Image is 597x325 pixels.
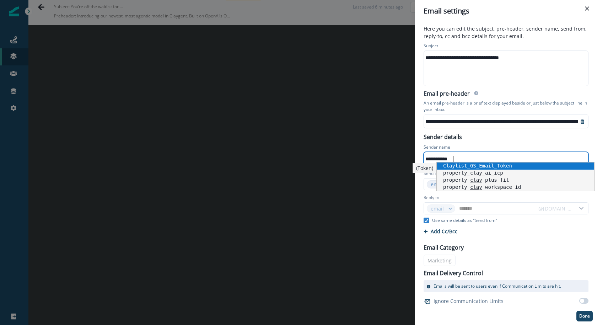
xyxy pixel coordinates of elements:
[470,170,482,176] span: clay
[576,311,593,321] button: Done
[424,195,439,201] label: Reply to
[580,119,585,124] svg: remove-preheader
[443,163,512,169] span: list_GS_Email_Token
[419,25,593,41] p: Here you can edit the subject, pre-header, sender name, send from, reply-to, cc and bcc details f...
[443,177,509,183] span: property_ _plus_fit
[443,163,455,169] span: Clay
[424,170,444,177] label: Send from
[434,297,504,305] p: Ignore Communication Limits
[431,181,445,188] div: email
[413,163,437,173] div: (Token)
[424,269,483,277] p: Email Delivery Control
[470,184,482,190] span: clay
[434,283,561,289] p: Emails will be sent to users even if Communication Limits are hit.
[470,177,482,183] span: clay
[443,170,503,176] span: property_ _ai_icp
[419,131,466,141] p: Sender details
[424,243,464,252] p: Email Category
[424,6,588,16] div: Email settings
[424,228,457,235] button: Add Cc/Bcc
[424,43,438,50] p: Subject
[432,217,497,224] p: Use same details as "Send from"
[424,90,470,98] h2: Email pre-header
[424,144,450,152] p: Sender name
[443,184,521,190] span: property_ _workspace_id
[579,314,590,319] p: Done
[581,3,593,14] button: Close
[424,98,588,114] p: An email pre-header is a brief text displayed beside or just below the subject line in your inbox.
